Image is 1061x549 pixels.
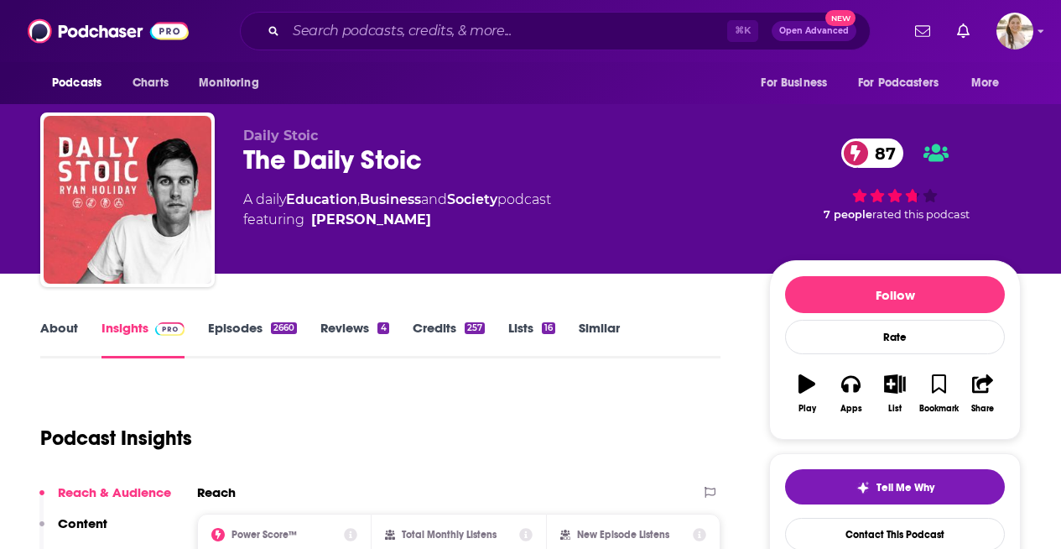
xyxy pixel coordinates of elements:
[785,320,1005,354] div: Rate
[243,210,551,230] span: featuring
[917,363,960,424] button: Bookmark
[28,15,189,47] img: Podchaser - Follow, Share and Rate Podcasts
[199,71,258,95] span: Monitoring
[888,404,902,414] div: List
[825,10,856,26] span: New
[243,190,551,230] div: A daily podcast
[52,71,101,95] span: Podcasts
[39,484,171,515] button: Reach & Audience
[950,17,976,45] a: Show notifications dropdown
[847,67,963,99] button: open menu
[908,17,937,45] a: Show notifications dropdown
[133,71,169,95] span: Charts
[271,322,297,334] div: 2660
[122,67,179,99] a: Charts
[40,67,123,99] button: open menu
[961,363,1005,424] button: Share
[872,208,970,221] span: rated this podcast
[785,276,1005,313] button: Follow
[876,481,934,494] span: Tell Me Why
[779,27,849,35] span: Open Advanced
[240,12,871,50] div: Search podcasts, credits, & more...
[858,71,939,95] span: For Podcasters
[873,363,917,424] button: List
[377,322,388,334] div: 4
[101,320,185,358] a: InsightsPodchaser Pro
[824,208,872,221] span: 7 people
[960,67,1021,99] button: open menu
[357,191,360,207] span: ,
[841,139,904,168] a: 87
[286,191,357,207] a: Education
[44,116,211,284] img: The Daily Stoic
[577,529,669,541] h2: New Episode Listens
[447,191,497,207] a: Society
[798,404,816,414] div: Play
[785,363,829,424] button: Play
[919,404,959,414] div: Bookmark
[769,128,1021,232] div: 87 7 peoplerated this podcast
[840,404,862,414] div: Apps
[971,71,1000,95] span: More
[971,404,994,414] div: Share
[727,20,758,42] span: ⌘ K
[579,320,620,358] a: Similar
[465,322,485,334] div: 257
[155,322,185,336] img: Podchaser Pro
[772,21,856,41] button: Open AdvancedNew
[421,191,447,207] span: and
[413,320,485,358] a: Credits257
[58,515,107,531] p: Content
[187,67,280,99] button: open menu
[996,13,1033,50] span: Logged in as acquavie
[58,484,171,500] p: Reach & Audience
[311,210,431,230] a: Ryan Holiday
[829,363,872,424] button: Apps
[856,481,870,494] img: tell me why sparkle
[208,320,297,358] a: Episodes2660
[360,191,421,207] a: Business
[320,320,388,358] a: Reviews4
[749,67,848,99] button: open menu
[40,320,78,358] a: About
[996,13,1033,50] img: User Profile
[761,71,827,95] span: For Business
[286,18,727,44] input: Search podcasts, credits, & more...
[39,515,107,546] button: Content
[542,322,555,334] div: 16
[858,139,904,168] span: 87
[197,484,236,500] h2: Reach
[40,426,192,451] h1: Podcast Insights
[785,469,1005,505] button: tell me why sparkleTell Me Why
[996,13,1033,50] button: Show profile menu
[243,128,318,144] span: Daily Stoic
[402,529,497,541] h2: Total Monthly Listens
[231,529,297,541] h2: Power Score™
[508,320,555,358] a: Lists16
